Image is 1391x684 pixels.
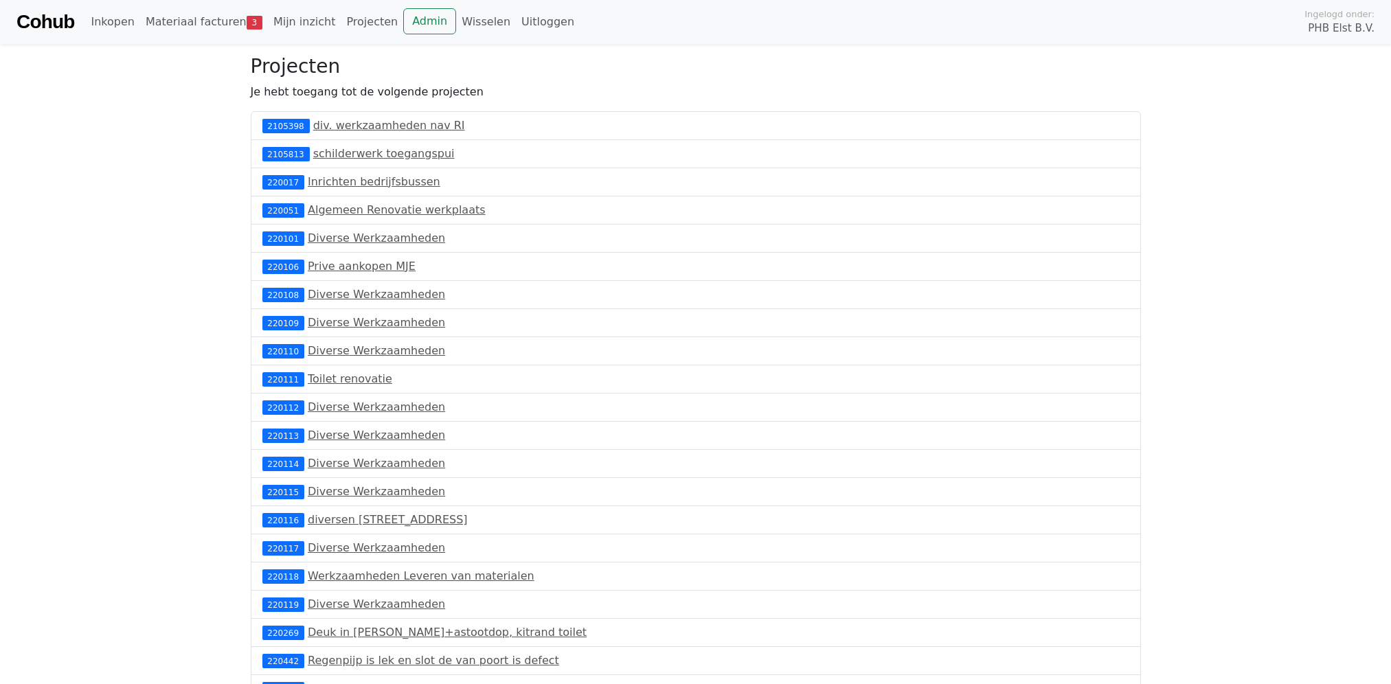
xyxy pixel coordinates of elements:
div: 220442 [262,654,304,668]
a: Diverse Werkzaamheden [308,316,445,329]
div: 220113 [262,429,304,442]
div: 220017 [262,175,304,189]
a: diversen [STREET_ADDRESS] [308,513,468,526]
a: Regenpijp is lek en slot de van poort is defect [308,654,559,667]
p: Je hebt toegang tot de volgende projecten [251,84,1141,100]
a: div. werkzaamheden nav RI [313,119,465,132]
span: 3 [247,16,262,30]
a: Inkopen [85,8,139,36]
a: Diverse Werkzaamheden [308,288,445,301]
span: Ingelogd onder: [1304,8,1375,21]
div: 220269 [262,626,304,639]
div: 2105398 [262,119,310,133]
a: Toilet renovatie [308,372,392,385]
a: Diverse Werkzaamheden [308,541,445,554]
a: Diverse Werkzaamheden [308,429,445,442]
a: Diverse Werkzaamheden [308,344,445,357]
div: 220119 [262,597,304,611]
div: 220112 [262,400,304,414]
a: Materiaal facturen3 [140,8,268,36]
a: Mijn inzicht [268,8,341,36]
div: 220115 [262,485,304,499]
a: Algemeen Renovatie werkplaats [308,203,486,216]
div: 220111 [262,372,304,386]
a: Uitloggen [516,8,580,36]
a: Prive aankopen MJE [308,260,416,273]
a: schilderwerk toegangspui [313,147,455,160]
a: Cohub [16,5,74,38]
div: 220116 [262,513,304,527]
a: Wisselen [456,8,516,36]
div: 220114 [262,457,304,470]
h3: Projecten [251,55,1141,78]
a: Diverse Werkzaamheden [308,485,445,498]
a: Inrichten bedrijfsbussen [308,175,440,188]
a: Diverse Werkzaamheden [308,597,445,611]
a: Werkzaamheden Leveren van materialen [308,569,534,582]
div: 220051 [262,203,304,217]
span: PHB Elst B.V. [1308,21,1375,36]
a: Diverse Werkzaamheden [308,231,445,244]
div: 220118 [262,569,304,583]
div: 2105813 [262,147,310,161]
div: 220108 [262,288,304,301]
a: Diverse Werkzaamheden [308,400,445,413]
div: 220101 [262,231,304,245]
a: Deuk in [PERSON_NAME]+astootdop, kitrand toilet [308,626,587,639]
a: Diverse Werkzaamheden [308,457,445,470]
div: 220106 [262,260,304,273]
div: 220110 [262,344,304,358]
div: 220109 [262,316,304,330]
a: Admin [403,8,456,34]
a: Projecten [341,8,403,36]
div: 220117 [262,541,304,555]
